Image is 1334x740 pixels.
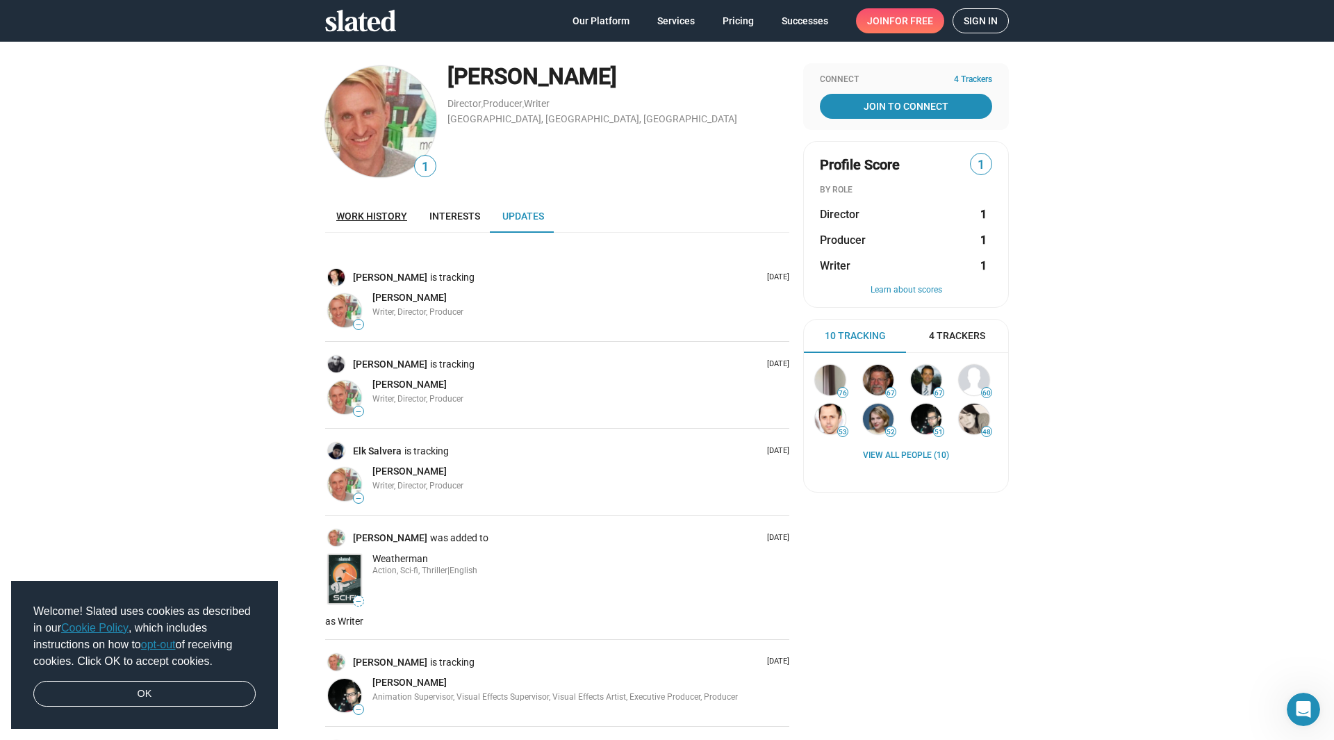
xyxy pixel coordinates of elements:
[447,62,789,92] div: [PERSON_NAME]
[886,389,896,397] span: 67
[354,321,363,329] span: —
[372,394,463,404] span: Writer, Director, Producer
[353,445,404,458] a: Elk Salvera
[761,533,789,543] p: [DATE]
[911,404,941,434] img: Mitch Gonzalez
[980,233,987,247] strong: 1
[328,443,345,459] img: Elk Salvera
[481,101,483,108] span: ,
[430,271,477,284] span: is tracking
[959,365,989,395] img: Mason Novick
[863,404,894,434] img: Amy Seimetz
[354,408,363,416] span: —
[354,495,363,502] span: —
[353,271,430,284] a: [PERSON_NAME]
[934,389,944,397] span: 67
[982,428,991,436] span: 48
[328,269,345,286] img: Jared Safier
[934,428,944,436] span: 51
[447,98,481,109] a: Director
[823,94,989,119] span: Join To Connect
[761,272,789,283] p: [DATE]
[886,428,896,436] span: 52
[820,185,992,196] div: BY ROLE
[372,291,447,304] a: [PERSON_NAME]
[447,566,450,575] span: |
[353,358,430,371] a: [PERSON_NAME]
[325,615,789,628] p: as Writer
[825,329,886,343] span: 10 Tracking
[959,404,989,434] img: Christine Holder
[354,598,363,605] span: —
[33,681,256,707] a: dismiss cookie message
[353,532,430,545] a: [PERSON_NAME]
[325,199,418,233] a: Work history
[838,428,848,436] span: 53
[33,603,256,670] span: Welcome! Slated uses cookies as described in our , which includes instructions on how to of recei...
[328,554,361,604] img: Weatherman
[980,207,987,222] strong: 1
[863,450,949,461] a: View all People (10)
[820,285,992,296] button: Learn about scores
[372,465,447,478] a: [PERSON_NAME]
[820,233,866,247] span: Producer
[61,622,129,634] a: Cookie Policy
[561,8,641,33] a: Our Platform
[646,8,706,33] a: Services
[820,258,850,273] span: Writer
[483,98,522,109] a: Producer
[372,553,428,564] span: Weatherman
[502,211,544,222] span: Updates
[964,9,998,33] span: Sign in
[328,294,361,327] img: Gerrit Steenhagen
[328,468,361,501] img: Gerrit Steenhagen
[11,581,278,730] div: cookieconsent
[430,656,477,669] span: is tracking
[372,692,738,702] span: Animation Supervisor, Visual Effects Supervisor, Visual Effects Artist, Executive Producer, Producer
[524,98,550,109] a: Writer
[328,654,345,671] img: Gerrit Steenhagen
[325,66,436,177] img: Gerrit Steenhagen
[911,365,941,395] img: Jared Underwood
[971,156,991,174] span: 1
[418,199,491,233] a: Interests
[430,358,477,371] span: is tracking
[657,8,695,33] span: Services
[450,566,477,575] span: English
[782,8,828,33] span: Successes
[761,657,789,667] p: [DATE]
[415,158,436,176] span: 1
[372,379,447,390] span: [PERSON_NAME]
[336,211,407,222] span: Work history
[838,389,848,397] span: 76
[404,445,452,458] span: is tracking
[447,113,737,124] a: [GEOGRAPHIC_DATA], [GEOGRAPHIC_DATA], [GEOGRAPHIC_DATA]
[141,639,176,650] a: opt-out
[354,706,363,714] span: —
[723,8,754,33] span: Pricing
[856,8,944,33] a: Joinfor free
[429,211,480,222] span: Interests
[820,156,900,174] span: Profile Score
[863,365,894,395] img: Barrie Osborne
[820,207,859,222] span: Director
[372,466,447,477] span: [PERSON_NAME]
[815,365,846,395] img: Paul Thomas
[867,8,933,33] span: Join
[491,199,555,233] a: Updates
[771,8,839,33] a: Successes
[980,258,987,273] strong: 1
[761,446,789,457] p: [DATE]
[372,378,447,391] a: [PERSON_NAME]
[328,381,361,414] img: Gerrit Steenhagen
[953,8,1009,33] a: Sign in
[573,8,629,33] span: Our Platform
[372,566,447,575] span: Action, Sci-fi, Thriller
[820,74,992,85] div: Connect
[328,679,361,712] img: Mitch Gonzalez
[820,94,992,119] a: Join To Connect
[982,389,991,397] span: 60
[711,8,765,33] a: Pricing
[328,529,345,546] img: Gerrit Steenhagen
[815,404,846,434] img: Giovanni Ribisi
